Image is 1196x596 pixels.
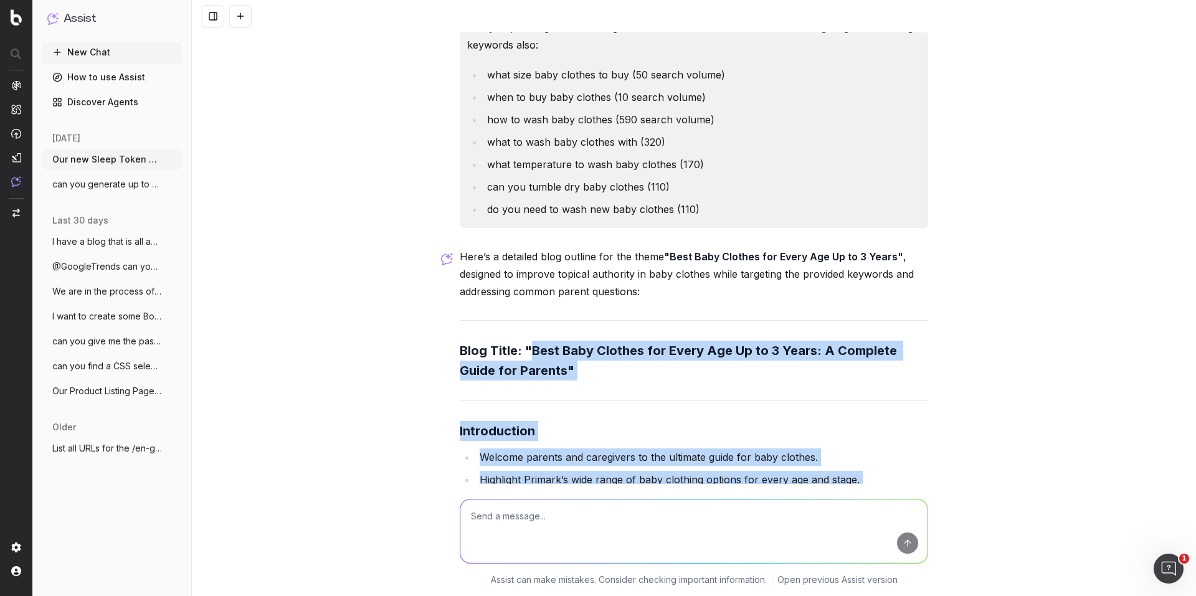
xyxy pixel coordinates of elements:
[42,331,182,351] button: can you give me the past 90 days keyword
[476,471,928,488] li: Highlight Primark’s wide range of baby clothing options for every age and stage.
[52,385,162,397] span: Our Product Listing Pages for /baby in t
[52,178,162,191] span: can you generate up to 2 meta descriptio
[483,111,921,128] li: how to wash baby clothes (590 search volume)
[42,149,182,169] button: Our new Sleep Token Band Tshirts are a m
[460,343,900,378] strong: Blog Title: "Best Baby Clothes for Every Age Up to 3 Years: A Complete Guide for Parents"
[1179,554,1189,564] span: 1
[11,566,21,576] img: My account
[52,360,162,372] span: can you find a CSS selector that will ex
[52,260,162,273] span: @GoogleTrends can you analyse google tre
[467,19,921,54] p: Can you please generate a blog outline with the above in mind? We are targeting the following key...
[491,574,767,586] p: Assist can make mistakes. Consider checking important information.
[42,174,182,194] button: can you generate up to 2 meta descriptio
[42,281,182,301] button: We are in the process of developing a ne
[483,201,921,218] li: do you need to wash new baby clothes (110)
[777,574,898,586] a: Open previous Assist version
[476,448,928,466] li: Welcome parents and caregivers to the ultimate guide for baby clothes.
[1154,554,1184,584] iframe: Intercom live chat
[12,209,20,217] img: Switch project
[664,250,903,263] strong: "Best Baby Clothes for Every Age Up to 3 Years"
[42,257,182,277] button: @GoogleTrends can you analyse google tre
[47,12,59,24] img: Assist
[11,176,21,187] img: Assist
[42,92,182,112] a: Discover Agents
[460,423,535,438] strong: Introduction
[441,253,453,265] img: Botify assist logo
[52,214,108,227] span: last 30 days
[460,248,928,300] p: Here’s a detailed blog outline for the theme , designed to improve topical authority in baby clot...
[11,9,22,26] img: Botify logo
[52,421,76,433] span: older
[52,132,80,144] span: [DATE]
[52,285,162,298] span: We are in the process of developing a ne
[64,10,96,27] h1: Assist
[483,88,921,106] li: when to buy baby clothes (10 search volume)
[42,306,182,326] button: I want to create some Botify custom repo
[483,133,921,151] li: what to wash baby clothes with (320)
[11,128,21,139] img: Activation
[42,232,182,252] button: I have a blog that is all about Baby's F
[42,438,182,458] button: List all URLs for the /en-gb domain with
[42,42,182,62] button: New Chat
[47,10,177,27] button: Assist
[52,235,162,248] span: I have a blog that is all about Baby's F
[11,153,21,163] img: Studio
[11,104,21,115] img: Intelligence
[52,310,162,323] span: I want to create some Botify custom repo
[52,442,162,455] span: List all URLs for the /en-gb domain with
[11,80,21,90] img: Analytics
[42,356,182,376] button: can you find a CSS selector that will ex
[52,335,162,348] span: can you give me the past 90 days keyword
[42,67,182,87] a: How to use Assist
[52,153,162,166] span: Our new Sleep Token Band Tshirts are a m
[483,156,921,173] li: what temperature to wash baby clothes (170)
[483,66,921,83] li: what size baby clothes to buy (50 search volume)
[483,178,921,196] li: can you tumble dry baby clothes (110)
[11,542,21,552] img: Setting
[42,381,182,401] button: Our Product Listing Pages for /baby in t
